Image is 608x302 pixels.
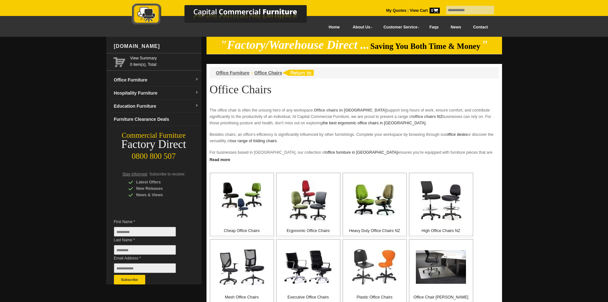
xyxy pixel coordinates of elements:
[111,87,201,100] a: Hospitality Furnituredropdown
[114,219,185,225] span: First Name *
[128,179,189,185] div: Latest Offers
[251,70,253,76] li: ›
[195,91,199,95] img: dropdown
[277,294,340,300] p: Executive Office Chairs
[210,149,499,168] p: For businesses based in [GEOGRAPHIC_DATA], our collection of ensures you're equipped with furnitu...
[410,8,440,13] strong: View Cart
[416,250,466,284] img: Office Chair Mats
[254,70,282,75] a: Office Chairs
[446,132,467,137] a: office desks
[288,180,329,221] img: Ergonomic Office Chairs
[114,275,145,284] button: Subscribe
[420,181,462,221] img: High Office Chairs NZ
[111,37,201,56] div: [DOMAIN_NAME]
[106,149,201,161] div: 0800 800 507
[106,140,201,149] div: Factory Direct
[206,155,502,163] a: Click to read more
[430,8,440,13] span: 0
[376,20,423,35] a: Customer Service
[481,38,488,51] em: "
[342,173,407,237] a: Heavy Duty Office Chairs NZ Heavy Duty Office Chairs NZ
[114,3,338,27] img: Capital Commercial Furniture Logo
[276,173,341,237] a: Ergonomic Office Chairs Ergonomic Office Chairs
[210,294,274,300] p: Mesh Office Chairs
[114,263,176,273] input: Email Address *
[111,74,201,87] a: Office Furnituredropdown
[284,250,332,284] img: Executive Office Chairs
[130,55,199,61] a: View Summary
[210,107,499,126] p: The office chair is often the unsung hero of any workspace. support long hours of work, ensure co...
[128,185,189,192] div: New Releases
[114,237,185,243] span: Last Name *
[351,249,398,285] img: Plastic Office Chairs
[221,180,262,221] img: Cheap Office Chairs
[424,20,445,35] a: Faqs
[114,245,176,255] input: Last Name *
[210,83,499,96] h1: Office Chairs
[111,113,201,126] a: Furniture Clearance Deals
[231,139,277,143] a: our range of folding chairs
[106,131,201,140] div: Commercial Furniture
[282,70,314,76] img: return to
[216,70,250,75] a: Office Furniture
[326,150,398,155] a: office furniture in [GEOGRAPHIC_DATA]
[128,192,189,198] div: News & Views
[412,114,442,119] strong: office chairs NZ
[354,180,395,221] img: Heavy Duty Office Chairs NZ
[386,8,407,13] a: My Quotes
[445,20,467,35] a: News
[220,38,369,51] em: "Factory/Warehouse Direct ...
[409,173,473,237] a: High Office Chairs NZ High Office Chairs NZ
[111,100,201,113] a: Education Furnituredropdown
[210,228,274,234] p: Cheap Office Chairs
[277,228,340,234] p: Ergonomic Office Chairs
[210,131,499,144] p: Besides chairs, an office's efficiency is significantly influenced by other furnishings. Complete...
[314,108,387,112] strong: Office chairs in [GEOGRAPHIC_DATA]
[409,8,439,13] a: View Cart0
[467,20,494,35] a: Contact
[130,55,199,67] span: 0 item(s), Total:
[322,121,425,125] a: the best ergonomic office chairs in [GEOGRAPHIC_DATA]
[219,249,265,285] img: Mesh Office Chairs
[370,42,480,50] span: Saving You Both Time & Money
[123,172,147,176] span: Stay Informed
[149,172,185,176] span: Subscribe to receive:
[195,104,199,108] img: dropdown
[409,228,473,234] p: High Office Chairs NZ
[114,255,185,261] span: Email Address *
[195,78,199,81] img: dropdown
[114,227,176,236] input: First Name *
[409,294,473,300] p: Office Chair [PERSON_NAME]
[114,3,338,28] a: Capital Commercial Furniture Logo
[343,228,406,234] p: Heavy Duty Office Chairs NZ
[210,173,274,237] a: Cheap Office Chairs Cheap Office Chairs
[343,294,406,300] p: Plastic Office Chairs
[346,20,376,35] a: About Us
